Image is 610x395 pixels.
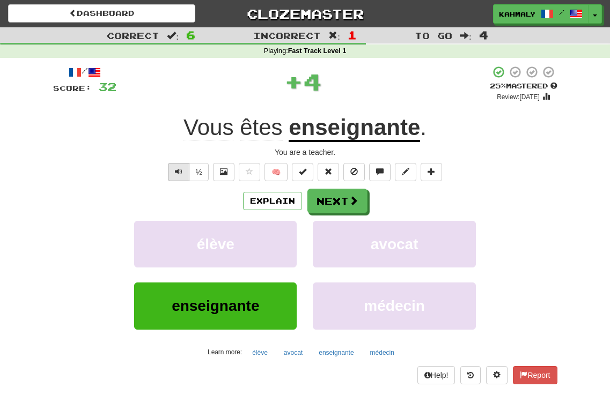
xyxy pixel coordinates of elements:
a: Clozemaster [211,4,399,23]
button: avocat [313,221,475,267]
a: kahmaly / [493,4,589,24]
span: To go [415,30,452,41]
small: Review: [DATE] [497,93,540,101]
div: Text-to-speech controls [166,163,209,181]
button: Favorite sentence (alt+f) [239,163,260,181]
u: enseignante [289,115,420,142]
span: 32 [98,80,116,93]
span: 6 [186,28,195,41]
span: kahmaly [499,9,535,19]
button: avocat [278,345,308,361]
span: . [420,115,427,140]
button: Set this sentence to 100% Mastered (alt+m) [292,163,313,181]
button: Next [307,189,368,213]
button: élève [134,221,297,267]
span: 25 % [490,81,506,90]
button: Report [513,366,557,384]
button: ½ [189,163,209,181]
span: / [559,9,564,16]
button: 🧠 [264,163,288,181]
span: enseignante [172,297,259,314]
span: Incorrect [253,30,321,41]
button: médecin [313,282,475,329]
span: : [328,31,340,40]
button: Explain [243,192,302,210]
small: Learn more: [208,348,242,356]
div: Mastered [490,81,557,91]
button: Help! [417,366,455,384]
button: enseignante [313,345,359,361]
button: Add to collection (alt+a) [421,163,442,181]
button: Round history (alt+y) [460,366,481,384]
span: élève [197,236,234,252]
button: enseignante [134,282,297,329]
button: Edit sentence (alt+d) [395,163,416,181]
span: Score: [53,84,92,93]
span: 4 [479,28,488,41]
span: Vous [183,115,233,140]
button: Reset to 0% Mastered (alt+r) [318,163,339,181]
button: Discuss sentence (alt+u) [369,163,391,181]
span: êtes [240,115,282,140]
span: 4 [303,68,322,95]
span: médecin [364,297,425,314]
span: : [460,31,472,40]
span: + [284,65,303,98]
div: / [53,65,116,79]
span: Correct [107,30,159,41]
a: Dashboard [8,4,195,23]
button: Play sentence audio (ctl+space) [168,163,189,181]
button: Ignore sentence (alt+i) [343,163,365,181]
button: médecin [364,345,400,361]
span: avocat [371,236,418,252]
strong: Fast Track Level 1 [288,47,347,55]
button: élève [246,345,274,361]
button: Show image (alt+x) [213,163,234,181]
span: 1 [348,28,357,41]
span: : [167,31,179,40]
div: You are a teacher. [53,147,557,158]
